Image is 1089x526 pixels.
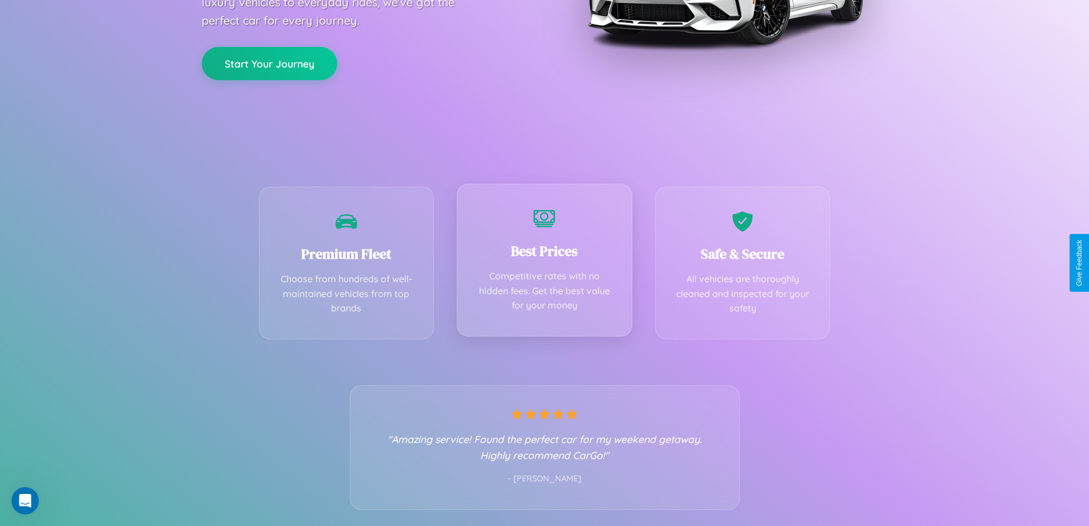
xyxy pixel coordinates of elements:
p: "Amazing service! Found the perfect car for my weekend getaway. Highly recommend CarGo!" [373,431,716,463]
p: All vehicles are thoroughly cleaned and inspected for your safety [673,272,813,316]
button: Start Your Journey [202,47,337,80]
iframe: Intercom live chat [11,487,39,515]
div: Give Feedback [1075,240,1083,286]
h3: Best Prices [474,242,615,260]
p: Choose from hundreds of well-maintained vehicles from top brands [277,272,417,316]
p: - [PERSON_NAME] [373,472,716,487]
h3: Safe & Secure [673,244,813,263]
p: Competitive rates with no hidden fees. Get the best value for your money [474,269,615,313]
h3: Premium Fleet [277,244,417,263]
